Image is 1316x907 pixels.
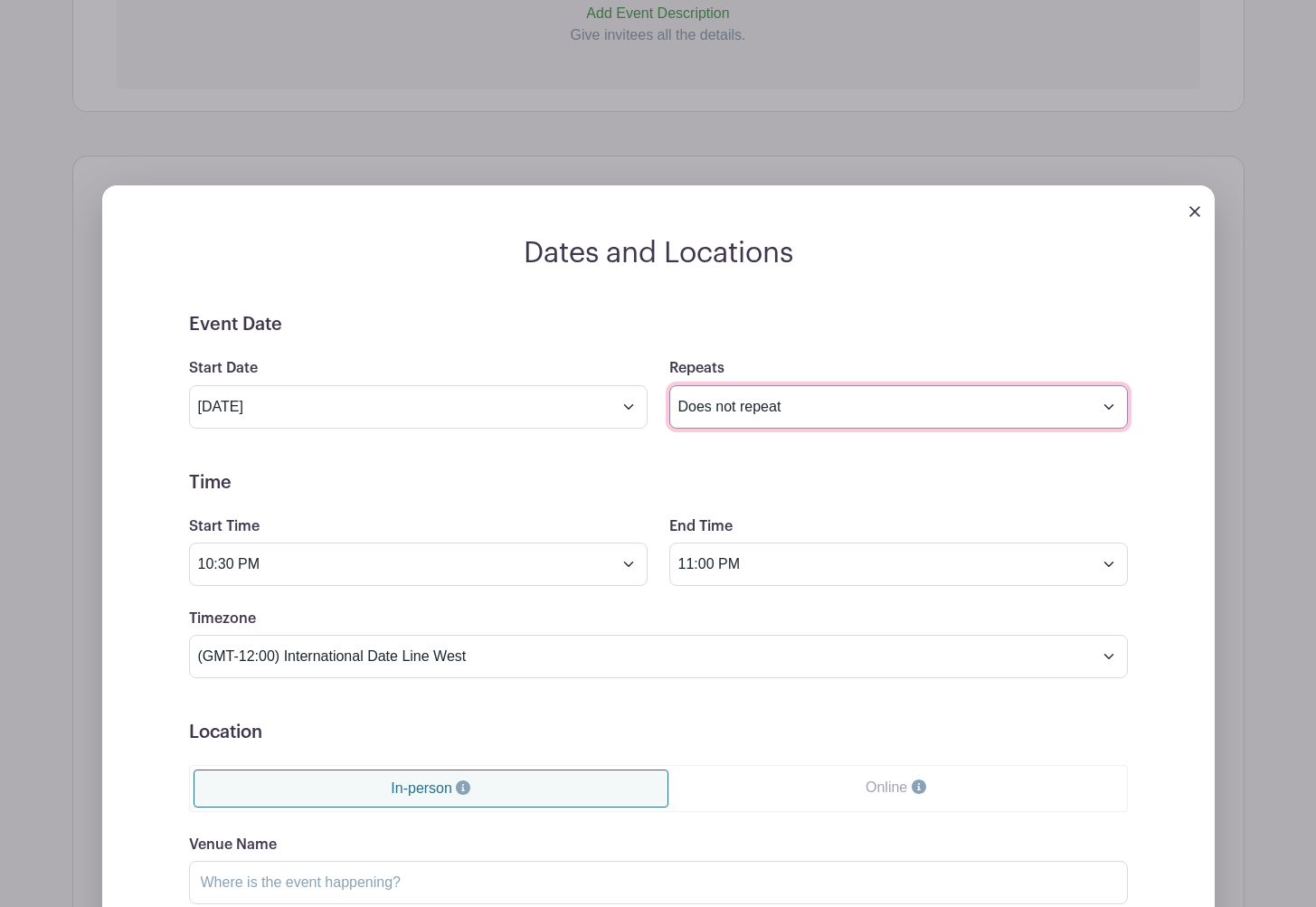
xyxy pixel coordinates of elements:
[669,543,1128,586] input: Select
[668,770,1122,806] a: Online
[189,314,1128,335] h5: Event Date
[189,836,277,854] label: Venue Name
[189,722,1128,743] h5: Location
[1189,206,1200,217] img: close_button-5f87c8562297e5c2d7936805f587ecaba9071eb48480494691a3f1689db116b3.svg
[189,360,258,377] label: Start Date
[189,472,1128,494] h5: Time
[669,360,724,377] label: Repeats
[102,236,1215,270] h2: Dates and Locations
[669,518,733,535] label: End Time
[189,385,648,429] input: Select
[189,543,648,586] input: Select
[194,770,669,808] a: In-person
[189,610,256,628] label: Timezone
[189,861,1128,904] input: Where is the event happening?
[189,518,260,535] label: Start Time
